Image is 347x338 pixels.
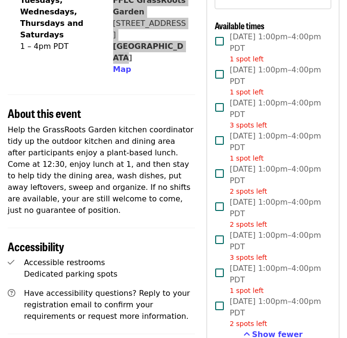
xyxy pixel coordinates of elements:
span: Map [113,65,131,74]
span: [DATE] 1:00pm–4:00pm PDT [230,64,324,97]
span: [DATE] 1:00pm–4:00pm PDT [230,263,324,296]
span: 1 spot left [230,88,264,96]
i: check icon [8,258,14,267]
span: Available times [215,19,265,32]
span: [DATE] 1:00pm–4:00pm PDT [230,163,324,197]
span: 3 spots left [230,254,267,261]
div: Dedicated parking spots [24,268,195,280]
span: 1 spot left [230,287,264,294]
span: 3 spots left [230,121,267,129]
i: question-circle icon [8,289,15,298]
button: Map [113,64,131,75]
div: Accessible restrooms [24,257,195,268]
span: [DATE] 1:00pm–4:00pm PDT [230,230,324,263]
span: Accessibility [8,238,64,255]
span: [DATE] 1:00pm–4:00pm PDT [230,197,324,230]
span: 2 spots left [230,221,267,228]
span: About this event [8,105,81,121]
div: [STREET_ADDRESS] [113,18,188,41]
span: 2 spots left [230,320,267,327]
div: 1 – 4pm PDT [20,41,94,52]
span: [DATE] 1:00pm–4:00pm PDT [230,296,324,329]
p: Help the GrassRoots Garden kitchen coordinator tidy up the outdoor kitchen and dining area after ... [8,124,195,216]
span: Have accessibility questions? Reply to your registration email to confirm your requirements or re... [24,289,190,321]
a: [GEOGRAPHIC_DATA] [113,42,184,62]
span: 1 spot left [230,154,264,162]
span: 2 spots left [230,187,267,195]
span: 1 spot left [230,55,264,63]
span: [DATE] 1:00pm–4:00pm PDT [230,130,324,163]
span: [DATE] 1:00pm–4:00pm PDT [230,97,324,130]
span: [DATE] 1:00pm–4:00pm PDT [230,31,324,64]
